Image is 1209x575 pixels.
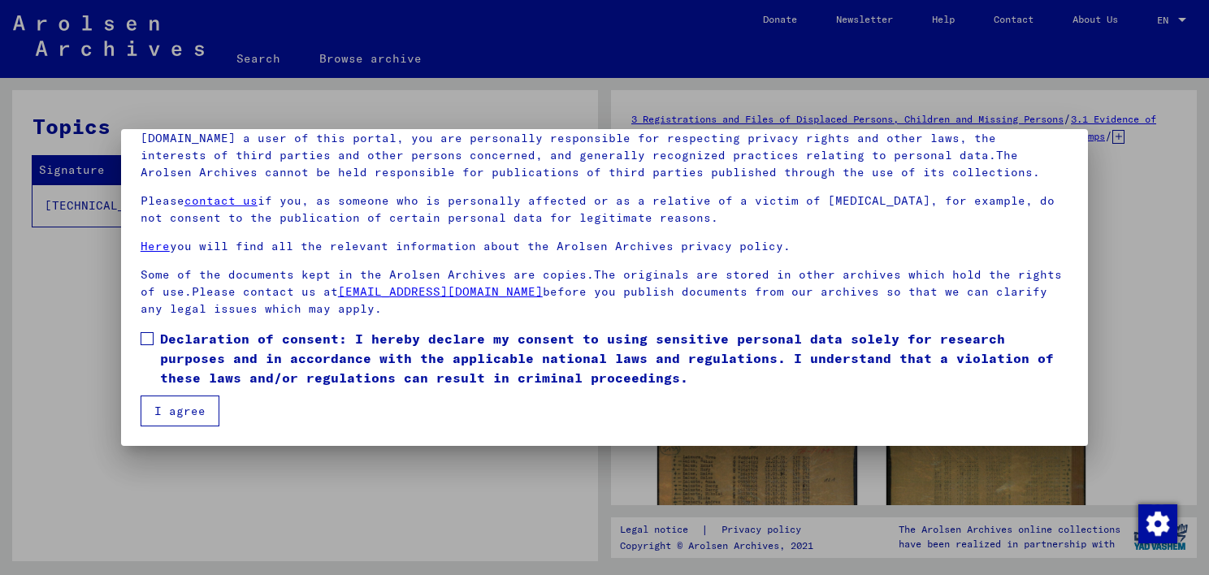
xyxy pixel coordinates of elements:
[1137,504,1176,543] div: Change consent
[184,193,258,208] a: contact us
[141,113,1068,181] p: Please note that this portal on victims of Nazi [MEDICAL_DATA] contains sensitive data on identif...
[141,396,219,426] button: I agree
[1138,504,1177,543] img: Change consent
[141,238,1068,255] p: you will find all the relevant information about the Arolsen Archives privacy policy.
[160,329,1068,387] span: Declaration of consent: I hereby declare my consent to using sensitive personal data solely for r...
[141,266,1068,318] p: Some of the documents kept in the Arolsen Archives are copies.The originals are stored in other a...
[338,284,543,299] a: [EMAIL_ADDRESS][DOMAIN_NAME]
[141,192,1068,227] p: Please if you, as someone who is personally affected or as a relative of a victim of [MEDICAL_DAT...
[141,239,170,253] a: Here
